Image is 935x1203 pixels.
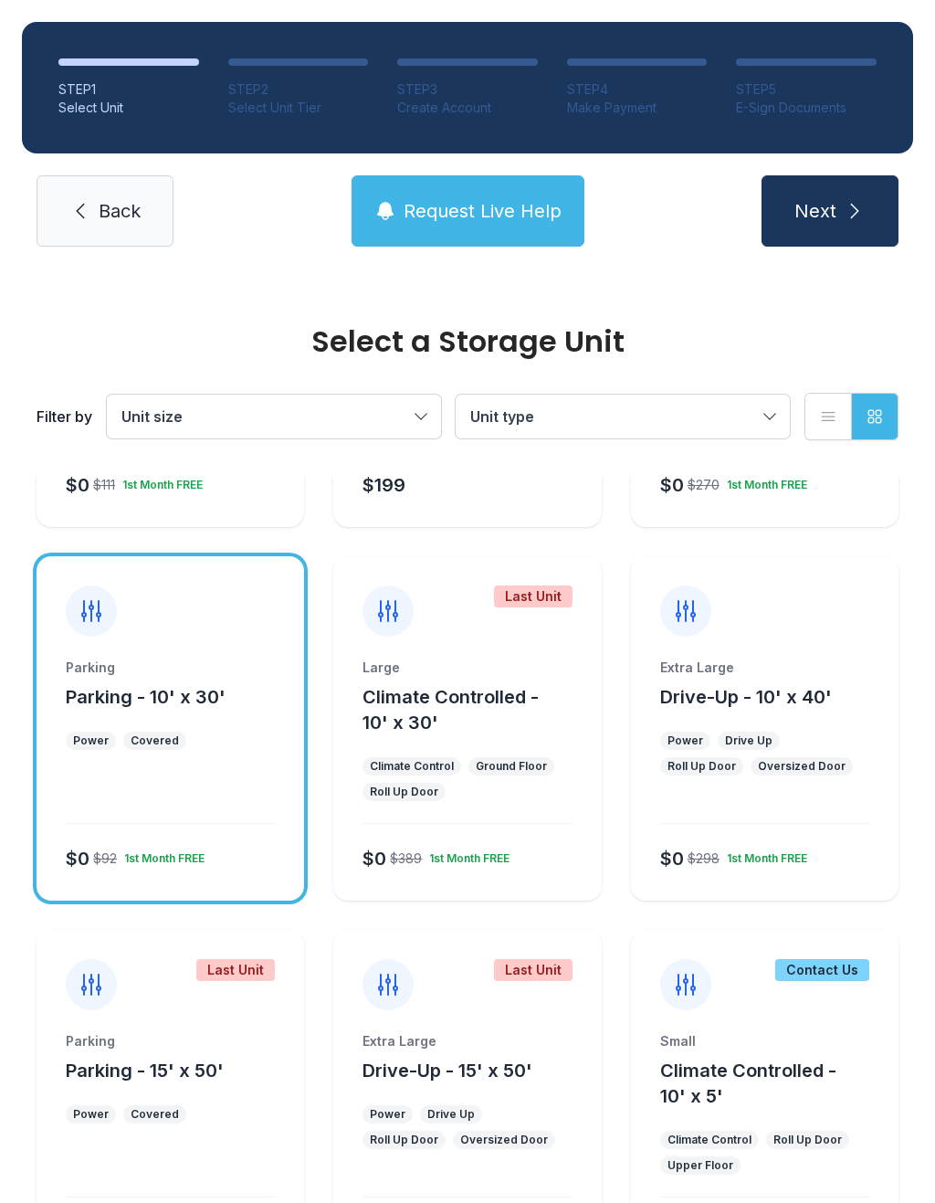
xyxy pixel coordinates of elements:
span: Climate Controlled - 10' x 30' [362,686,539,733]
div: STEP 1 [58,80,199,99]
div: Last Unit [494,959,573,981]
div: E-Sign Documents [736,99,877,117]
div: Power [73,733,109,748]
button: Climate Controlled - 10' x 5' [660,1058,891,1109]
div: Extra Large [660,659,869,677]
button: Unit size [107,395,441,438]
div: Filter by [37,406,92,427]
div: 1st Month FREE [720,844,807,866]
div: $199 [362,472,405,498]
span: Request Live Help [404,198,562,224]
span: Back [99,198,141,224]
div: $0 [66,846,89,871]
div: $92 [93,849,117,868]
button: Drive-Up - 10' x 40' [660,684,832,710]
div: $0 [362,846,386,871]
span: Unit type [470,407,534,426]
div: STEP 4 [567,80,708,99]
span: Climate Controlled - 10' x 5' [660,1060,836,1107]
div: $111 [93,476,115,494]
div: Power [73,1107,109,1122]
div: Parking [66,659,275,677]
div: 1st Month FREE [422,844,510,866]
span: Parking - 10' x 30' [66,686,226,708]
div: Oversized Door [460,1133,548,1147]
span: Parking - 15' x 50' [66,1060,224,1082]
div: Covered [131,1107,179,1122]
button: Parking - 15' x 50' [66,1058,224,1083]
button: Drive-Up - 15' x 50' [362,1058,532,1083]
span: Drive-Up - 10' x 40' [660,686,832,708]
span: Drive-Up - 15' x 50' [362,1060,532,1082]
div: STEP 3 [397,80,538,99]
span: Next [794,198,836,224]
div: $270 [688,476,720,494]
div: Oversized Door [758,759,846,774]
button: Parking - 10' x 30' [66,684,226,710]
div: 1st Month FREE [115,470,203,492]
div: $0 [660,846,684,871]
div: 1st Month FREE [117,844,205,866]
div: Small [660,1032,869,1050]
button: Climate Controlled - 10' x 30' [362,684,594,735]
div: Drive Up [725,733,772,748]
div: Make Payment [567,99,708,117]
div: Select Unit Tier [228,99,369,117]
div: $298 [688,849,720,868]
div: Parking [66,1032,275,1050]
div: $389 [390,849,422,868]
div: Power [667,733,703,748]
div: 1st Month FREE [720,470,807,492]
button: Unit type [456,395,790,438]
div: Upper Floor [667,1158,733,1173]
div: Extra Large [362,1032,572,1050]
div: Select a Storage Unit [37,327,898,356]
div: Last Unit [196,959,275,981]
div: Last Unit [494,586,573,607]
div: Large [362,659,572,677]
div: Select Unit [58,99,199,117]
div: STEP 5 [736,80,877,99]
div: Roll Up Door [370,785,438,799]
div: $0 [660,472,684,498]
div: Power [370,1107,405,1122]
div: Climate Control [667,1133,751,1147]
span: Unit size [121,407,183,426]
div: STEP 2 [228,80,369,99]
div: Covered [131,733,179,748]
div: Roll Up Door [667,759,736,774]
div: $0 [66,472,89,498]
div: Ground Floor [476,759,547,774]
div: Contact Us [775,959,869,981]
div: Roll Up Door [370,1133,438,1147]
div: Roll Up Door [773,1133,842,1147]
div: Drive Up [427,1107,475,1122]
div: Create Account [397,99,538,117]
div: Climate Control [370,759,454,774]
